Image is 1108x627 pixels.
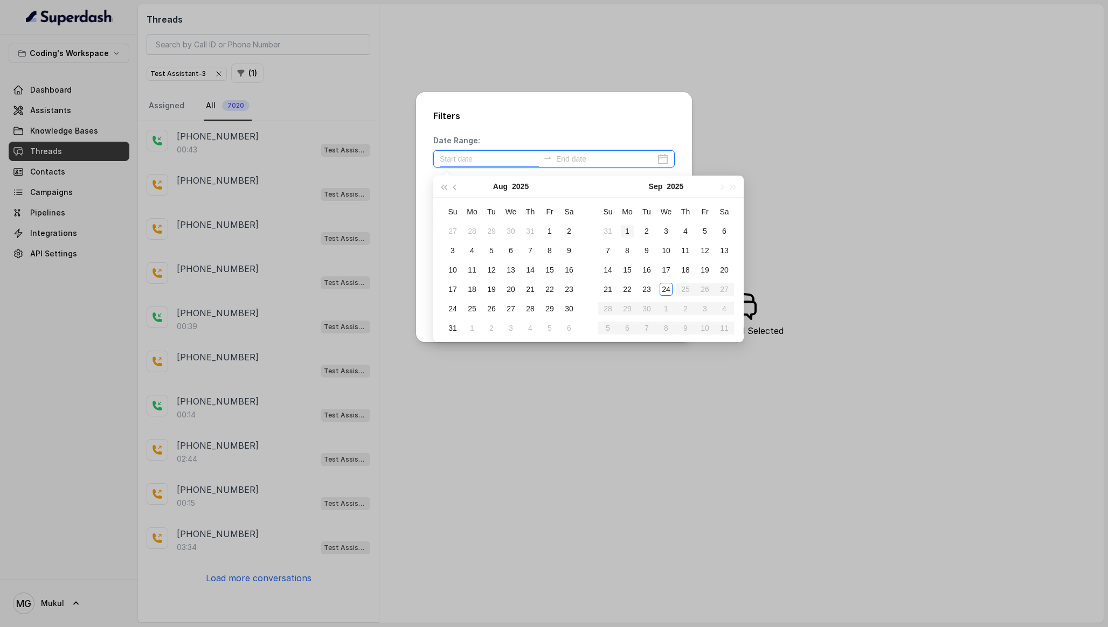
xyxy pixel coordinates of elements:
[679,263,692,276] div: 18
[543,322,556,335] div: 5
[679,225,692,238] div: 4
[660,283,673,296] div: 24
[540,260,559,280] td: 2025-08-15
[433,135,480,146] p: Date Range:
[601,263,614,276] div: 14
[718,244,731,257] div: 13
[618,280,637,299] td: 2025-09-22
[563,263,576,276] div: 16
[504,322,517,335] div: 3
[466,225,479,238] div: 28
[660,244,673,257] div: 10
[501,299,521,318] td: 2025-08-27
[540,221,559,241] td: 2025-08-01
[656,202,676,221] th: We
[640,263,653,276] div: 16
[601,244,614,257] div: 7
[524,263,537,276] div: 14
[521,299,540,318] td: 2025-08-28
[543,154,552,162] span: to
[695,221,715,241] td: 2025-09-05
[466,302,479,315] div: 25
[637,241,656,260] td: 2025-09-09
[493,176,508,197] button: Aug
[598,241,618,260] td: 2025-09-07
[621,263,634,276] div: 15
[676,221,695,241] td: 2025-09-04
[521,318,540,338] td: 2025-09-04
[504,283,517,296] div: 20
[660,225,673,238] div: 3
[482,280,501,299] td: 2025-08-19
[559,241,579,260] td: 2025-08-09
[521,260,540,280] td: 2025-08-14
[482,202,501,221] th: Tu
[443,260,462,280] td: 2025-08-10
[512,176,529,197] button: 2025
[598,202,618,221] th: Su
[501,280,521,299] td: 2025-08-20
[621,283,634,296] div: 22
[466,322,479,335] div: 1
[524,322,537,335] div: 4
[621,225,634,238] div: 1
[559,202,579,221] th: Sa
[676,241,695,260] td: 2025-09-11
[462,318,482,338] td: 2025-09-01
[563,302,576,315] div: 30
[482,221,501,241] td: 2025-07-29
[443,221,462,241] td: 2025-07-27
[540,299,559,318] td: 2025-08-29
[667,176,683,197] button: 2025
[543,302,556,315] div: 29
[543,244,556,257] div: 8
[501,241,521,260] td: 2025-08-06
[698,244,711,257] div: 12
[433,109,675,122] h2: Filters
[446,263,459,276] div: 10
[540,318,559,338] td: 2025-09-05
[540,241,559,260] td: 2025-08-08
[637,260,656,280] td: 2025-09-16
[521,202,540,221] th: Th
[446,322,459,335] div: 31
[640,283,653,296] div: 23
[656,280,676,299] td: 2025-09-24
[637,221,656,241] td: 2025-09-02
[462,299,482,318] td: 2025-08-25
[504,225,517,238] div: 30
[446,225,459,238] div: 27
[640,225,653,238] div: 2
[618,221,637,241] td: 2025-09-01
[462,241,482,260] td: 2025-08-04
[462,221,482,241] td: 2025-07-28
[598,280,618,299] td: 2025-09-21
[501,260,521,280] td: 2025-08-13
[462,202,482,221] th: Mo
[443,202,462,221] th: Su
[446,283,459,296] div: 17
[559,318,579,338] td: 2025-09-06
[598,260,618,280] td: 2025-09-14
[676,260,695,280] td: 2025-09-18
[462,280,482,299] td: 2025-08-18
[618,241,637,260] td: 2025-09-08
[543,283,556,296] div: 22
[462,260,482,280] td: 2025-08-11
[660,263,673,276] div: 17
[485,244,498,257] div: 5
[715,260,734,280] td: 2025-09-20
[637,280,656,299] td: 2025-09-23
[601,225,614,238] div: 31
[637,202,656,221] th: Tu
[443,241,462,260] td: 2025-08-03
[559,221,579,241] td: 2025-08-02
[504,244,517,257] div: 6
[563,283,576,296] div: 23
[485,263,498,276] div: 12
[466,244,479,257] div: 4
[501,318,521,338] td: 2025-09-03
[446,302,459,315] div: 24
[649,176,663,197] button: Sep
[640,244,653,257] div: 9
